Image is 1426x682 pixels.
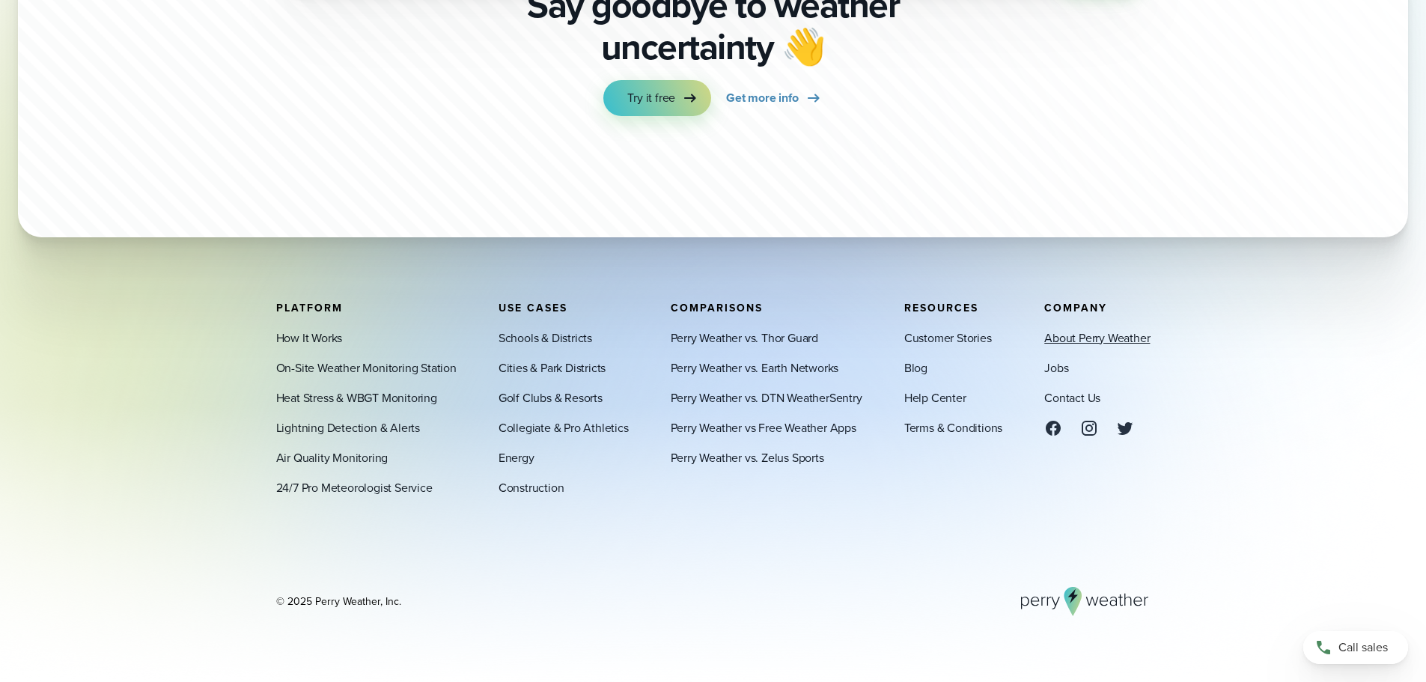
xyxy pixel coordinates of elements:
a: Perry Weather vs. Zelus Sports [671,448,824,466]
a: Golf Clubs & Resorts [499,389,603,407]
a: Help Center [904,389,966,407]
a: Collegiate & Pro Athletics [499,418,629,436]
a: Lightning Detection & Alerts [276,418,420,436]
a: Perry Weather vs. Thor Guard [671,329,818,347]
a: Call sales [1303,631,1408,664]
span: Call sales [1338,639,1388,657]
a: On-Site Weather Monitoring Station [276,359,457,377]
a: Perry Weather vs Free Weather Apps [671,418,856,436]
a: Energy [499,448,534,466]
div: © 2025 Perry Weather, Inc. [276,594,401,609]
a: How It Works [276,329,343,347]
a: About Perry Weather [1044,329,1150,347]
span: Use Cases [499,299,567,315]
span: Platform [276,299,343,315]
span: Try it free [627,89,675,107]
span: Resources [904,299,978,315]
a: Heat Stress & WBGT Monitoring [276,389,437,407]
a: Contact Us [1044,389,1100,407]
a: Try it free [603,80,711,116]
span: Get more info [726,89,798,107]
a: Schools & Districts [499,329,592,347]
a: Construction [499,478,564,496]
a: Cities & Park Districts [499,359,606,377]
a: Perry Weather vs. Earth Networks [671,359,839,377]
a: Get more info [726,80,822,116]
a: 24/7 Pro Meteorologist Service [276,478,433,496]
a: Customer Stories [904,329,992,347]
a: Terms & Conditions [904,418,1002,436]
a: Air Quality Monitoring [276,448,389,466]
a: Jobs [1044,359,1068,377]
a: Perry Weather vs. DTN WeatherSentry [671,389,862,407]
span: Company [1044,299,1107,315]
a: Blog [904,359,927,377]
span: Comparisons [671,299,763,315]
